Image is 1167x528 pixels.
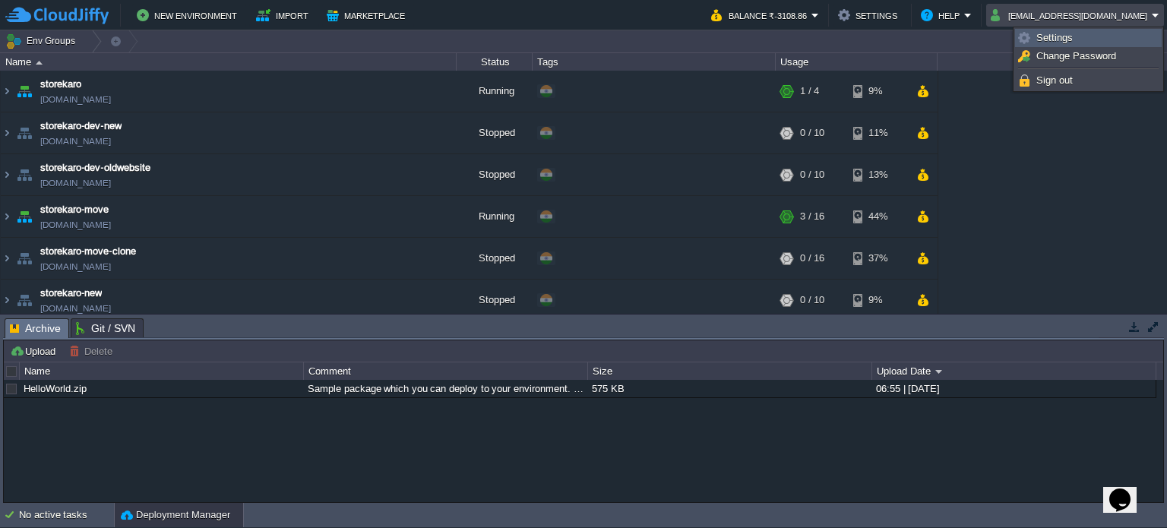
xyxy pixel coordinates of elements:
[40,217,111,232] a: [DOMAIN_NAME]
[1016,30,1161,46] a: Settings
[1,238,13,279] img: AMDAwAAAACH5BAEAAAAALAAAAAABAAEAAAICRAEAOw==
[1,112,13,153] img: AMDAwAAAACH5BAEAAAAALAAAAAABAAEAAAICRAEAOw==
[800,280,824,321] div: 0 / 10
[853,238,903,279] div: 37%
[457,112,533,153] div: Stopped
[1036,74,1073,86] span: Sign out
[533,53,775,71] div: Tags
[853,280,903,321] div: 9%
[457,154,533,195] div: Stopped
[2,53,456,71] div: Name
[14,112,35,153] img: AMDAwAAAACH5BAEAAAAALAAAAAABAAEAAAICRAEAOw==
[304,380,587,397] div: Sample package which you can deploy to your environment. Feel free to delete and upload a package...
[872,380,1155,397] div: 06:55 | [DATE]
[853,112,903,153] div: 11%
[10,344,60,358] button: Upload
[1103,467,1152,513] iframe: chat widget
[69,344,117,358] button: Delete
[121,507,230,523] button: Deployment Manager
[5,6,109,25] img: CloudJiffy
[40,301,111,316] a: [DOMAIN_NAME]
[800,71,819,112] div: 1 / 4
[305,362,587,380] div: Comment
[1,280,13,321] img: AMDAwAAAACH5BAEAAAAALAAAAAABAAEAAAICRAEAOw==
[800,238,824,279] div: 0 / 16
[256,6,313,24] button: Import
[1016,72,1161,89] a: Sign out
[14,280,35,321] img: AMDAwAAAACH5BAEAAAAALAAAAAABAAEAAAICRAEAOw==
[457,196,533,237] div: Running
[588,380,871,397] div: 575 KB
[853,154,903,195] div: 13%
[457,71,533,112] div: Running
[853,71,903,112] div: 9%
[711,6,811,24] button: Balance ₹-3108.86
[800,196,824,237] div: 3 / 16
[40,286,102,301] a: storekaro-new
[40,202,109,217] a: storekaro-move
[800,112,824,153] div: 0 / 10
[14,196,35,237] img: AMDAwAAAACH5BAEAAAAALAAAAAABAAEAAAICRAEAOw==
[40,259,111,274] a: [DOMAIN_NAME]
[10,319,61,338] span: Archive
[921,6,964,24] button: Help
[76,319,135,337] span: Git / SVN
[1,71,13,112] img: AMDAwAAAACH5BAEAAAAALAAAAAABAAEAAAICRAEAOw==
[19,503,114,527] div: No active tasks
[14,238,35,279] img: AMDAwAAAACH5BAEAAAAALAAAAAABAAEAAAICRAEAOw==
[36,61,43,65] img: AMDAwAAAACH5BAEAAAAALAAAAAABAAEAAAICRAEAOw==
[457,53,532,71] div: Status
[589,362,871,380] div: Size
[40,175,111,191] a: [DOMAIN_NAME]
[991,6,1152,24] button: [EMAIL_ADDRESS][DOMAIN_NAME]
[40,134,111,149] a: [DOMAIN_NAME]
[327,6,410,24] button: Marketplace
[21,362,303,380] div: Name
[1036,32,1073,43] span: Settings
[457,238,533,279] div: Stopped
[800,154,824,195] div: 0 / 10
[40,244,136,259] a: storekaro-move-clone
[457,280,533,321] div: Stopped
[1,196,13,237] img: AMDAwAAAACH5BAEAAAAALAAAAAABAAEAAAICRAEAOw==
[40,160,150,175] a: storekaro-dev-oldwebsite
[838,6,902,24] button: Settings
[776,53,937,71] div: Usage
[40,77,81,92] a: storekaro
[40,119,122,134] a: storekaro-dev-new
[1036,50,1116,62] span: Change Password
[40,92,111,107] a: [DOMAIN_NAME]
[1,154,13,195] img: AMDAwAAAACH5BAEAAAAALAAAAAABAAEAAAICRAEAOw==
[14,71,35,112] img: AMDAwAAAACH5BAEAAAAALAAAAAABAAEAAAICRAEAOw==
[5,30,81,52] button: Env Groups
[873,362,1156,380] div: Upload Date
[853,196,903,237] div: 44%
[24,383,87,394] a: HelloWorld.zip
[1016,48,1161,65] a: Change Password
[137,6,242,24] button: New Environment
[14,154,35,195] img: AMDAwAAAACH5BAEAAAAALAAAAAABAAEAAAICRAEAOw==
